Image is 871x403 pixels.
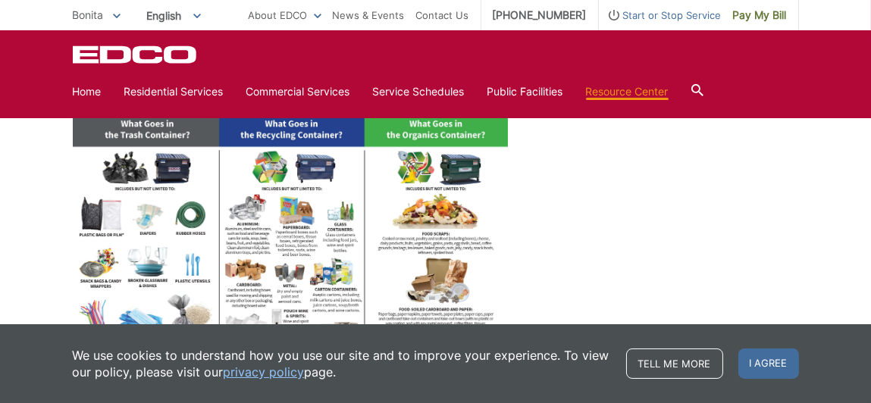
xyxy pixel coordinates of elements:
[487,83,563,100] a: Public Facilities
[124,83,224,100] a: Residential Services
[136,3,212,28] span: English
[73,347,611,380] p: We use cookies to understand how you use our site and to improve your experience. To view our pol...
[586,83,669,100] a: Resource Center
[73,83,102,100] a: Home
[416,7,469,23] a: Contact Us
[333,7,405,23] a: News & Events
[249,7,321,23] a: About EDCO
[626,348,723,379] a: Tell me more
[733,7,787,23] span: Pay My Bill
[73,45,199,64] a: EDCD logo. Return to the homepage.
[246,83,350,100] a: Commercial Services
[373,83,465,100] a: Service Schedules
[738,348,799,379] span: I agree
[73,8,104,21] span: Bonita
[224,364,305,380] a: privacy policy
